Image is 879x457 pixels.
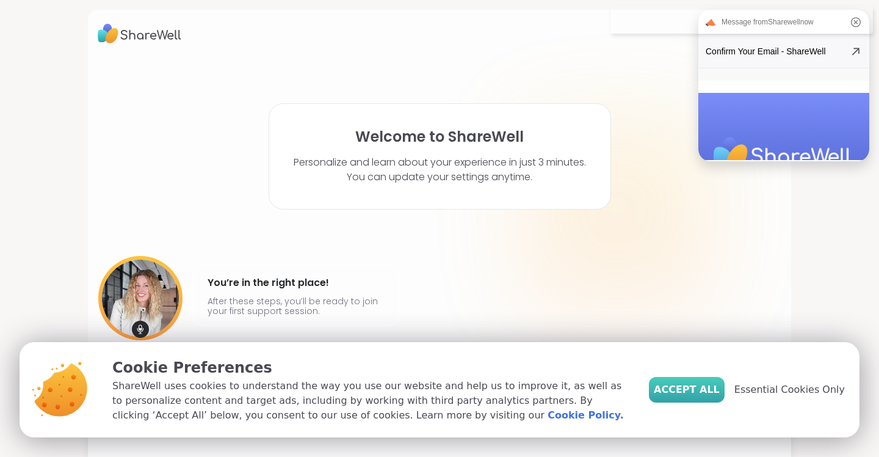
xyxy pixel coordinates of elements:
[654,382,720,397] span: Accept All
[112,379,629,423] p: ShareWell uses cookies to understand the way you use our website and help us to improve it, as we...
[548,408,623,423] a: Cookie Policy.
[355,128,524,145] h1: Welcome to ShareWell
[112,357,629,379] p: Cookie Preferences
[294,155,586,185] p: Personalize and learn about your experience in just 3 minutes. You can update your settings anytime.
[649,377,725,403] button: Accept All
[208,273,383,293] h4: You’re in the right place!
[734,382,845,397] span: Essential Cookies Only
[98,20,181,48] img: ShareWell Logo
[132,321,149,338] img: mic icon
[98,256,183,340] img: User image
[208,296,383,316] p: After these steps, you’ll be ready to join your first support session.
[610,6,873,34] iframe: To enrich screen reader interactions, please activate Accessibility in Grammarly extension settings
